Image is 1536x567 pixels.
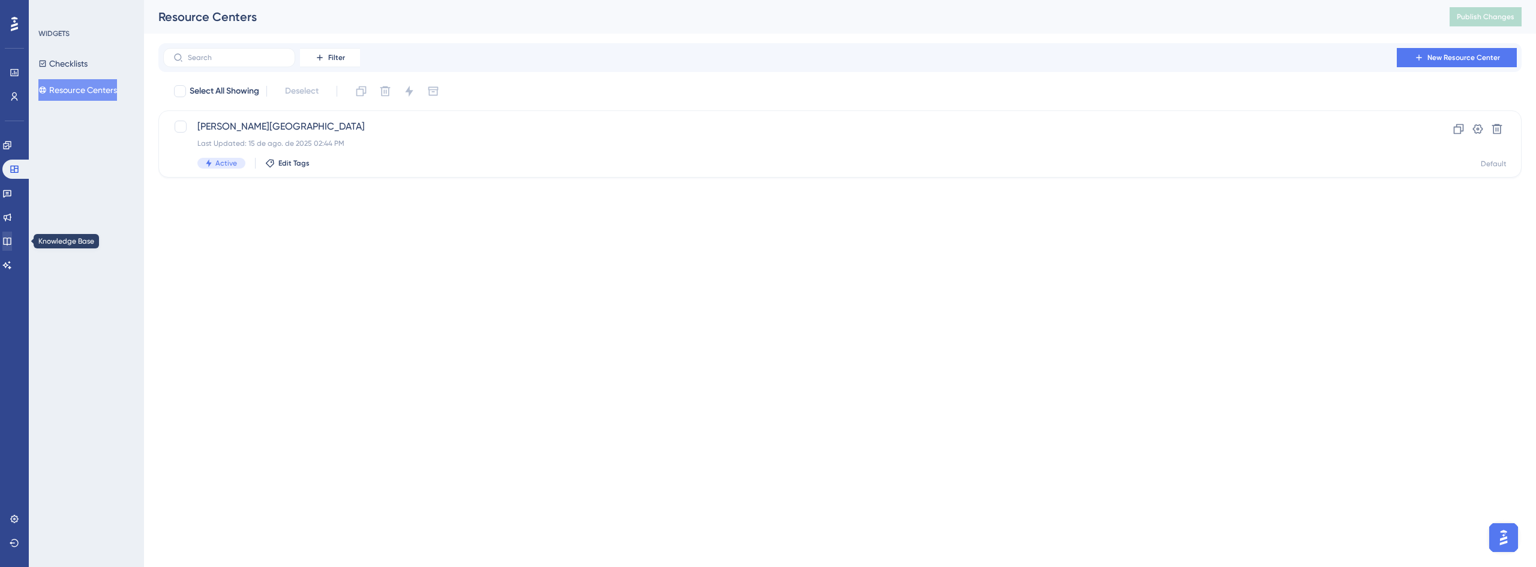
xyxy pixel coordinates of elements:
span: Edit Tags [278,158,310,168]
span: Filter [328,53,345,62]
button: Filter [300,48,360,67]
span: Select All Showing [190,84,259,98]
div: Resource Centers [158,8,1420,25]
button: Deselect [274,80,329,102]
button: Edit Tags [265,158,310,168]
span: [PERSON_NAME][GEOGRAPHIC_DATA] [197,119,1387,134]
div: Last Updated: 15 de ago. de 2025 02:44 PM [197,139,1387,148]
span: Publish Changes [1457,12,1514,22]
span: Deselect [285,84,319,98]
input: Search [188,53,285,62]
button: New Resource Center [1397,48,1517,67]
iframe: UserGuiding AI Assistant Launcher [1486,520,1522,556]
button: Checklists [38,53,88,74]
span: New Resource Center [1427,53,1500,62]
div: WIDGETS [38,29,70,38]
button: Resource Centers [38,79,117,101]
button: Publish Changes [1450,7,1522,26]
span: Active [215,158,237,168]
div: Default [1481,159,1507,169]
